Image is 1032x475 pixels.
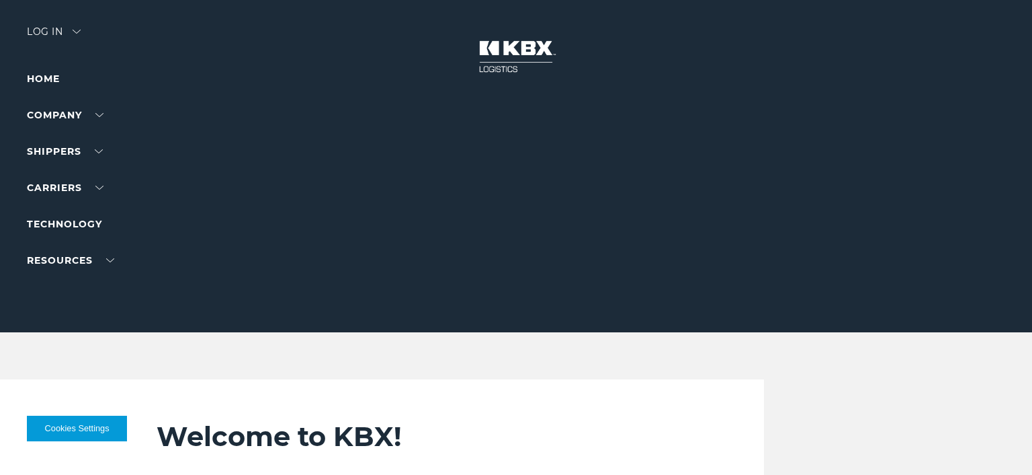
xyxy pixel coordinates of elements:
[27,254,114,266] a: RESOURCES
[27,109,103,121] a: Company
[27,182,103,194] a: Carriers
[27,218,102,230] a: Technology
[27,416,127,441] button: Cookies Settings
[466,27,566,86] img: kbx logo
[27,73,60,85] a: Home
[157,420,714,453] h2: Welcome to KBX!
[27,145,103,157] a: SHIPPERS
[27,27,81,46] div: Log in
[73,30,81,34] img: arrow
